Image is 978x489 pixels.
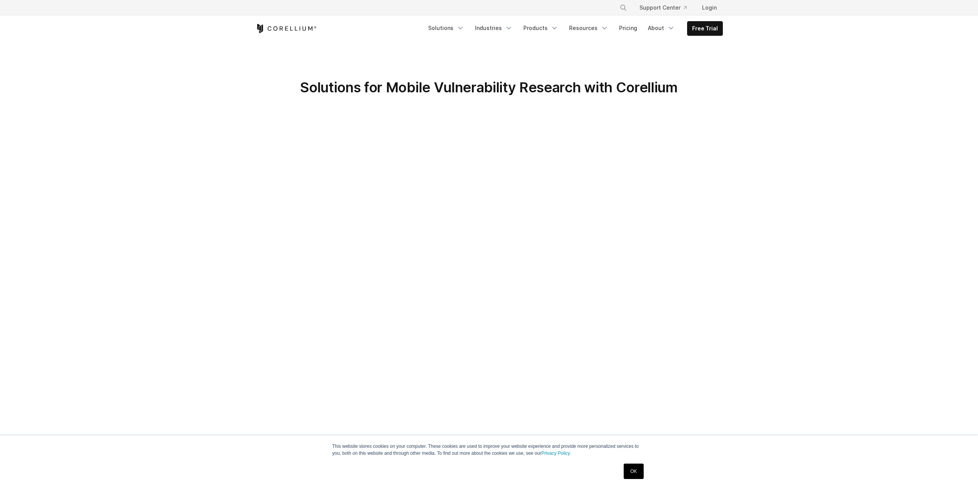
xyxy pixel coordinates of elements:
button: Search [616,1,630,15]
a: Industries [470,21,517,35]
a: Solutions [423,21,469,35]
div: Navigation Menu [423,21,723,36]
a: Pricing [614,21,642,35]
a: Free Trial [687,22,722,35]
a: Privacy Policy. [541,451,571,456]
div: Navigation Menu [610,1,723,15]
a: OK [624,464,643,479]
a: Resources [565,21,613,35]
p: This website stores cookies on your computer. These cookies are used to improve your website expe... [332,443,646,457]
a: Products [519,21,563,35]
a: Support Center [633,1,693,15]
a: About [643,21,679,35]
a: Corellium Home [256,24,317,33]
span: Solutions for Mobile Vulnerability Research with Corellium [300,79,677,96]
a: Login [696,1,723,15]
